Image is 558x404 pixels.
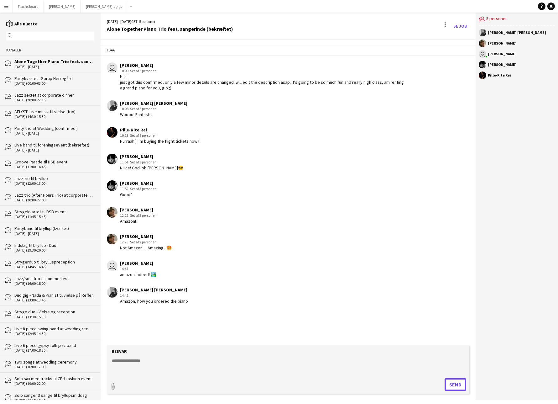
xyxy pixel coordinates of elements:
div: 10:00 [120,68,407,74]
div: AFLYST! Live musik til vielse (trio) [14,109,94,114]
div: [DATE] (13:00-13:45) [14,298,94,302]
div: [DATE] (20:00-22:15) [14,98,94,102]
div: Hi all just got this confirmed, only a few minor details are changed. will edit the description a... [120,74,407,91]
button: Send [445,378,466,391]
div: [PERSON_NAME] [120,207,156,213]
div: amazon indeed! 🏞️ [120,272,156,277]
span: · Set af 2 personer [128,240,156,244]
div: Solo sax med tracks til CPH fashion event [14,376,94,381]
div: [DATE] (11:45-15:45) [14,215,94,219]
div: [DATE] (19:15-19:45) [14,398,94,403]
div: [DATE] (14:45-16:45) [14,265,94,269]
div: Duo gig - Nada & Pianist til vielse på Reffen [14,292,94,298]
div: 11:52 [120,186,156,192]
div: Pille-Rite Rei [120,127,199,133]
div: Pille-Rite Rei [488,73,511,77]
div: [PERSON_NAME] [120,180,156,186]
span: · Set af 5 personer [128,68,156,73]
div: Two songs at wedding ceremony [14,359,94,365]
div: Woooo! Fantastic [120,112,187,117]
div: Good* [120,192,156,197]
label: Besvar [112,348,127,354]
div: [PERSON_NAME] [488,63,517,66]
div: Jazztrio til bryllup [14,176,94,181]
div: Live band til foreningsevent (bekræftet) [14,142,94,148]
div: [PERSON_NAME] [120,260,156,266]
div: [DATE] - [DATE] | 5 personer [107,19,233,24]
div: Strygerduo til brylluspreception [14,259,94,265]
div: Partyband til bryllup (kvartet) [14,226,94,231]
div: Jazz sextet at corporate dinner [14,92,94,98]
div: Jazz trio (After Hours Trio) at corporate dinner [14,192,94,198]
div: Indslag til bryllup - Duo [14,242,94,248]
div: [PERSON_NAME] [488,41,517,45]
div: [DATE] (16:00-17:00) [14,365,94,369]
div: Hurraah:) i’m buying the flight tickets now ! [120,138,199,144]
button: [PERSON_NAME] [44,0,81,13]
div: Amazon, how you ordered the piano [120,298,188,304]
div: Amazon! [120,218,156,224]
div: 5 personer [479,13,555,26]
div: [DATE] (19:00-22:00) [14,381,94,386]
div: 12:23 [120,239,172,245]
div: [DATE] - [DATE] [14,65,94,69]
div: [DATE] - [DATE] [14,131,94,136]
div: [DATE] (17:00-18:30) [14,348,94,353]
div: 14:41 [120,266,156,272]
div: [PERSON_NAME] [PERSON_NAME] [120,100,187,106]
div: [DATE] (00:00-03:00) [14,81,94,86]
div: [PERSON_NAME] [488,52,517,56]
div: [PERSON_NAME] [PERSON_NAME] [488,31,546,35]
div: Niiice! God job [PERSON_NAME]😎 [120,165,183,171]
div: [DATE] (20:00-22:00) [14,198,94,202]
div: [PERSON_NAME] [120,234,172,239]
div: [DATE] - [DATE] [14,148,94,152]
div: 10:08 [120,106,187,112]
div: [DATE] (16:00-18:00) [14,281,94,286]
div: 12:22 [120,213,156,218]
div: [PERSON_NAME] [120,62,407,68]
div: Not Amazon… Amazing!! 🤩 [120,245,172,251]
span: · Set af 5 personer [128,106,156,111]
div: [DATE] (11:00-14:45) [14,165,94,169]
div: Alone Together Piano Trio feat. sangerinde (bekræftet) [14,59,94,64]
button: [PERSON_NAME]'s gigs [81,0,127,13]
span: · Set af 2 personer [128,213,156,218]
div: Groove Parade til DSB event [14,159,94,165]
div: [DATE] (12:45-14:30) [14,332,94,336]
div: 11:51 [120,159,183,165]
div: [PERSON_NAME] [120,154,183,159]
div: I dag [101,45,476,56]
button: Flachs board [13,0,44,13]
div: Stryge duo - Vielse og reception [14,309,94,315]
a: Se Job [451,21,469,31]
div: Alone Together Piano Trio feat. sangerinde (bekræftet) [107,26,233,32]
span: · Set af 5 personer [128,133,156,138]
div: [DATE] - [DATE] [14,231,94,236]
div: Strygekvartet til DSB event [14,209,94,215]
div: [DATE] (14:30-15:30) [14,114,94,119]
div: [DATE] (12:00-13:00) [14,181,94,186]
a: Alle ulæste [6,21,37,27]
div: [DATE] (13:30-15:30) [14,315,94,319]
div: Party trio at Wedding (confirmed!) [14,125,94,131]
span: · Set af 3 personer [128,186,156,191]
div: Solo sanger 3 sange til bryllupsmiddag [14,392,94,398]
div: 14:42 [120,293,188,298]
div: [PERSON_NAME] [PERSON_NAME] [120,287,188,293]
span: · Set af 3 personer [128,160,156,164]
div: 10:13 [120,133,199,138]
div: Live 8 piece swing band at wedding reception [14,326,94,332]
div: Live 6 piece gypsy folk jazz band [14,343,94,348]
span: CET [131,19,138,24]
div: [DATE] (19:30-20:00) [14,248,94,252]
div: Partykvartet - Sørup Herregård [14,76,94,81]
div: Jazz/soul trio til sommerfest [14,276,94,281]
